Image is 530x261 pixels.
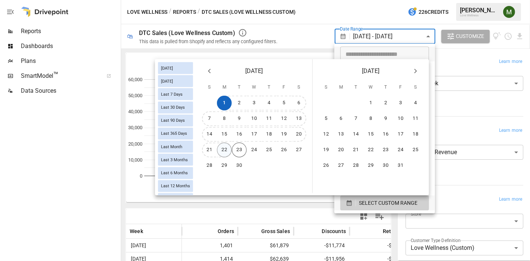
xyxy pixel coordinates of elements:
button: 15 [363,127,378,142]
button: 7 [348,111,363,126]
div: Last 12 Months [158,180,193,192]
button: 23 [232,143,247,157]
button: Next month [408,64,423,79]
span: Last 6 Months [158,171,191,175]
button: 14 [202,127,217,142]
span: Last 365 Days [158,131,190,136]
button: 19 [319,143,334,157]
span: Friday [277,80,291,95]
button: 29 [217,158,232,173]
button: 13 [291,111,306,126]
div: Last 3 Months [158,154,193,166]
button: 16 [232,127,247,142]
button: 25 [408,143,423,157]
button: 8 [363,111,378,126]
button: 3 [247,96,262,111]
button: 28 [202,158,217,173]
span: [DATE] [245,66,263,76]
span: Tuesday [233,80,246,95]
span: [DATE] [362,66,379,76]
button: 23 [378,143,393,157]
button: 26 [319,158,334,173]
button: 11 [262,111,277,126]
span: Monday [218,80,231,95]
span: Last 12 Months [158,184,193,188]
span: Sunday [319,80,333,95]
button: 24 [393,143,408,157]
button: 22 [363,143,378,157]
button: 7 [202,111,217,126]
button: 24 [247,143,262,157]
span: [DATE] [158,66,176,70]
button: 12 [277,111,291,126]
button: 30 [232,158,247,173]
button: 6 [334,111,348,126]
div: Last 365 Days [158,128,193,140]
span: Last 30 Days [158,105,188,110]
button: 27 [334,158,348,173]
span: Tuesday [349,80,363,95]
button: 28 [348,158,363,173]
button: 9 [378,111,393,126]
button: 30 [378,158,393,173]
button: 21 [348,143,363,157]
button: 18 [408,127,423,142]
button: 2 [232,96,247,111]
button: SELECT CUSTOM RANGE [340,195,429,210]
span: Wednesday [364,80,378,95]
button: 4 [262,96,277,111]
span: Friday [394,80,407,95]
span: Saturday [409,80,422,95]
span: Saturday [292,80,306,95]
span: Last 7 Days [158,92,186,97]
button: 12 [319,127,334,142]
button: 2 [378,96,393,111]
div: [DATE] [158,75,193,87]
button: 5 [277,96,291,111]
button: 13 [334,127,348,142]
button: 8 [217,111,232,126]
span: Thursday [262,80,276,95]
button: 20 [334,143,348,157]
span: Monday [334,80,348,95]
button: 26 [277,143,291,157]
button: 21 [202,143,217,157]
button: 16 [378,127,393,142]
span: [DATE] [158,79,176,83]
div: Last Month [158,141,193,153]
button: 29 [363,158,378,173]
div: Last 90 Days [158,114,193,126]
button: 5 [319,111,334,126]
button: Previous month [202,64,217,79]
button: 3 [393,96,408,111]
button: 10 [393,111,408,126]
span: Last 90 Days [158,118,188,123]
button: 22 [217,143,232,157]
div: [DATE] [158,62,193,74]
button: 18 [262,127,277,142]
button: 14 [348,127,363,142]
button: 20 [291,127,306,142]
button: 17 [247,127,262,142]
div: Last 7 Days [158,88,193,100]
span: SELECT CUSTOM RANGE [359,198,417,208]
button: 11 [408,111,423,126]
button: 17 [393,127,408,142]
span: Sunday [203,80,216,95]
button: 4 [408,96,423,111]
button: 6 [291,96,306,111]
div: Last 30 Days [158,101,193,113]
button: 19 [277,127,291,142]
button: 1 [217,96,232,111]
button: 9 [232,111,247,126]
button: 27 [291,143,306,157]
div: Last Year [158,193,193,205]
span: Wednesday [247,80,261,95]
button: 25 [262,143,277,157]
span: Last 3 Months [158,157,191,162]
div: Last 6 Months [158,167,193,179]
button: 1 [363,96,378,111]
button: 31 [393,158,408,173]
span: Thursday [379,80,392,95]
button: 15 [217,127,232,142]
